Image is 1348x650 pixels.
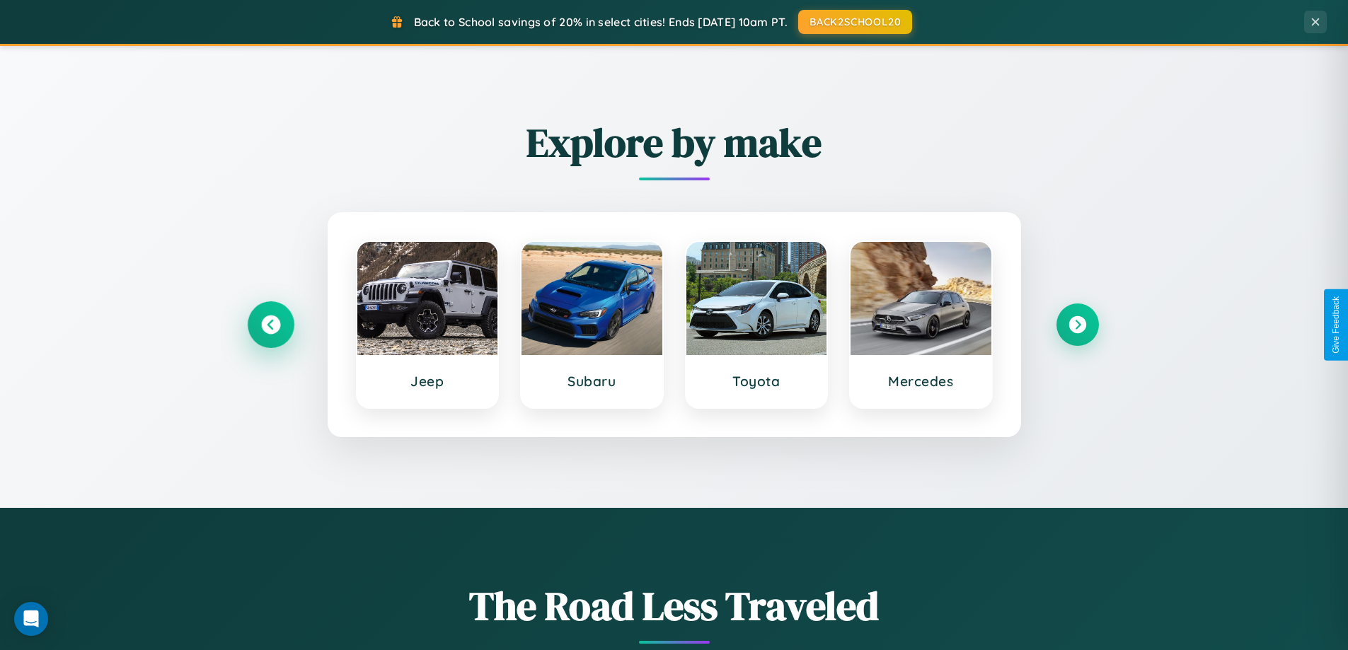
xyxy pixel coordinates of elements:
h3: Mercedes [865,373,977,390]
span: Back to School savings of 20% in select cities! Ends [DATE] 10am PT. [414,15,788,29]
button: BACK2SCHOOL20 [798,10,912,34]
h3: Jeep [371,373,484,390]
h2: Explore by make [250,115,1099,170]
div: Give Feedback [1331,296,1341,354]
h3: Subaru [536,373,648,390]
div: Open Intercom Messenger [14,602,48,636]
h1: The Road Less Traveled [250,579,1099,633]
h3: Toyota [701,373,813,390]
